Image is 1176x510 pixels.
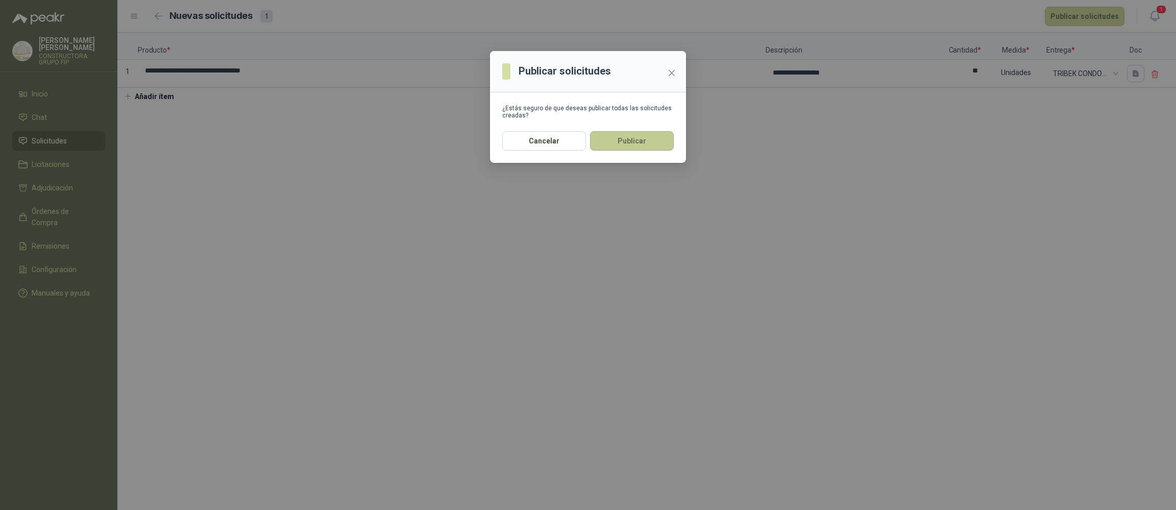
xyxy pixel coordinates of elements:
button: Cancelar [502,131,586,151]
button: Publicar [590,131,674,151]
span: close [668,69,676,77]
h3: Publicar solicitudes [519,63,611,79]
div: ¿Estás seguro de que deseas publicar todas las solicitudes creadas? [502,105,674,119]
button: Close [664,65,680,81]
